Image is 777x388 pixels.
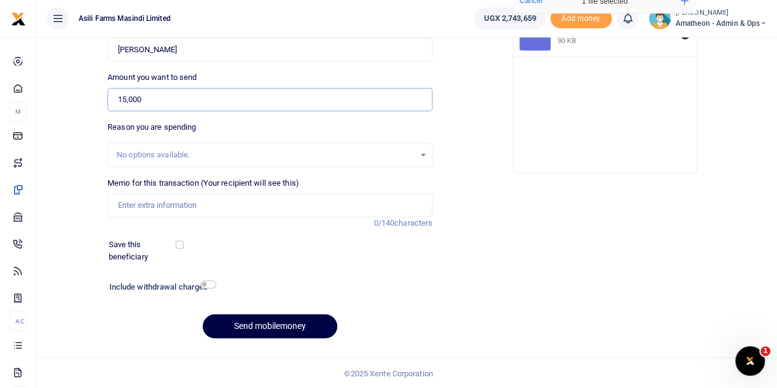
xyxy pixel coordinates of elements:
li: Toup your wallet [550,9,612,29]
li: M [10,101,26,122]
input: Enter extra information [107,194,432,217]
div: 90 KB [558,36,576,45]
iframe: Intercom live chat [735,346,765,376]
span: characters [394,218,432,228]
a: profile-user [PERSON_NAME] Amatheon - Admin & Ops [649,7,767,30]
li: Wallet ballance [469,7,550,30]
span: 0/140 [374,218,395,228]
li: Ac [10,311,26,331]
label: Save this beneficiary [109,239,178,263]
label: Reason you are spending [107,121,196,133]
span: Add money [550,9,612,29]
label: Amount you want to send [107,71,197,84]
a: UGX 2,743,659 [474,7,545,30]
a: logo-small logo-large logo-large [11,14,26,23]
label: Memo for this transaction (Your recipient will see this) [107,177,299,189]
input: Loading name... [107,38,432,61]
span: Amatheon - Admin & Ops [676,18,767,29]
img: profile-user [649,7,671,30]
span: UGX 2,743,659 [483,12,536,25]
h6: Include withdrawal charges [109,282,211,292]
button: Send mobilemoney [203,314,337,338]
small: [PERSON_NAME] [676,8,767,18]
input: UGX [107,88,432,111]
img: logo-small [11,12,26,26]
a: Add money [550,13,612,22]
div: No options available. [117,149,415,161]
span: 1 [760,346,770,356]
span: Asili Farms Masindi Limited [74,13,176,24]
